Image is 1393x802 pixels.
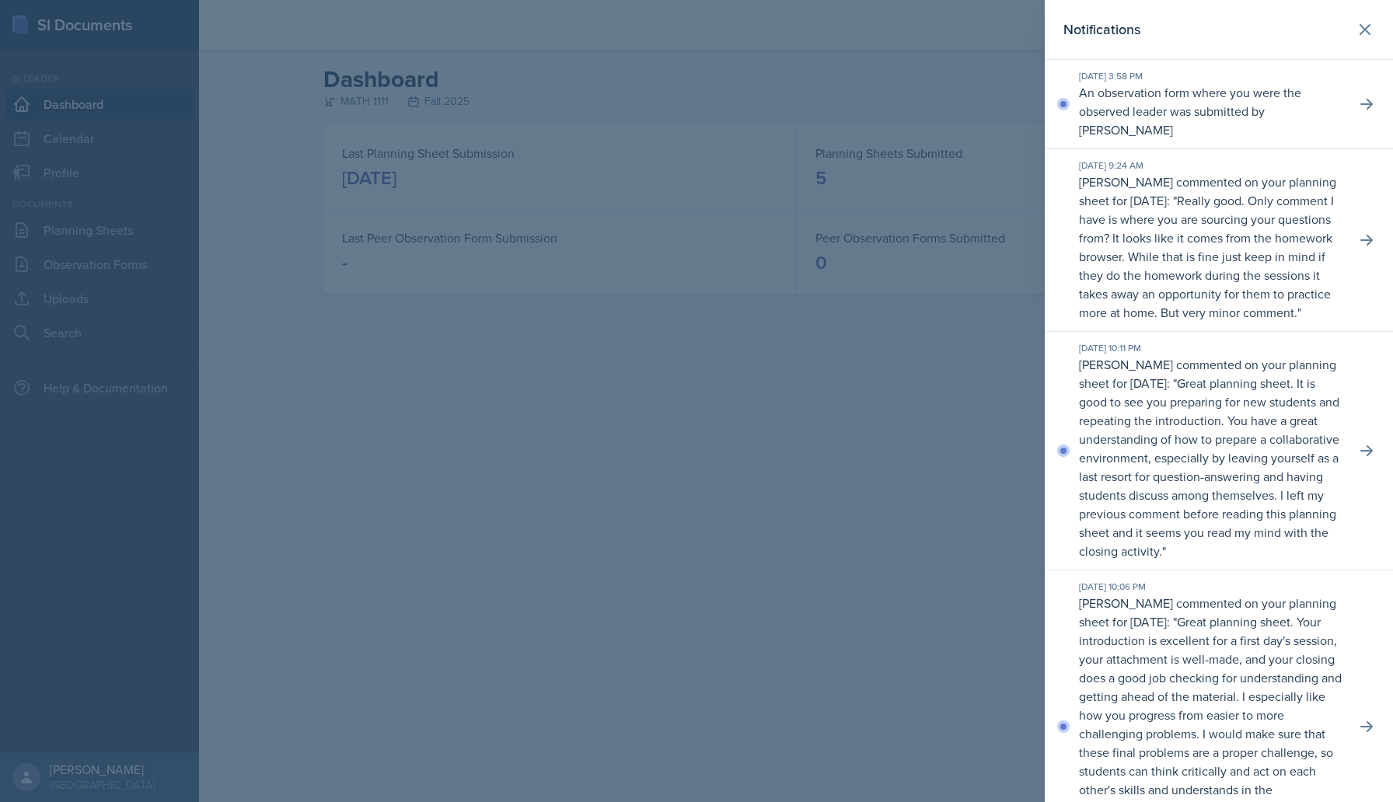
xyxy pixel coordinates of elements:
[1079,173,1343,322] p: [PERSON_NAME] commented on your planning sheet for [DATE]: " "
[1079,159,1343,173] div: [DATE] 9:24 AM
[1079,83,1343,139] p: An observation form where you were the observed leader was submitted by [PERSON_NAME]
[1079,375,1339,560] p: Great planning sheet. It is good to see you preparing for new students and repeating the introduc...
[1079,341,1343,355] div: [DATE] 10:11 PM
[1079,69,1343,83] div: [DATE] 3:58 PM
[1079,192,1334,321] p: Really good. Only comment I have is where you are sourcing your questions from? It looks like it ...
[1079,580,1343,594] div: [DATE] 10:06 PM
[1063,19,1140,40] h2: Notifications
[1079,355,1343,560] p: [PERSON_NAME] commented on your planning sheet for [DATE]: " "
